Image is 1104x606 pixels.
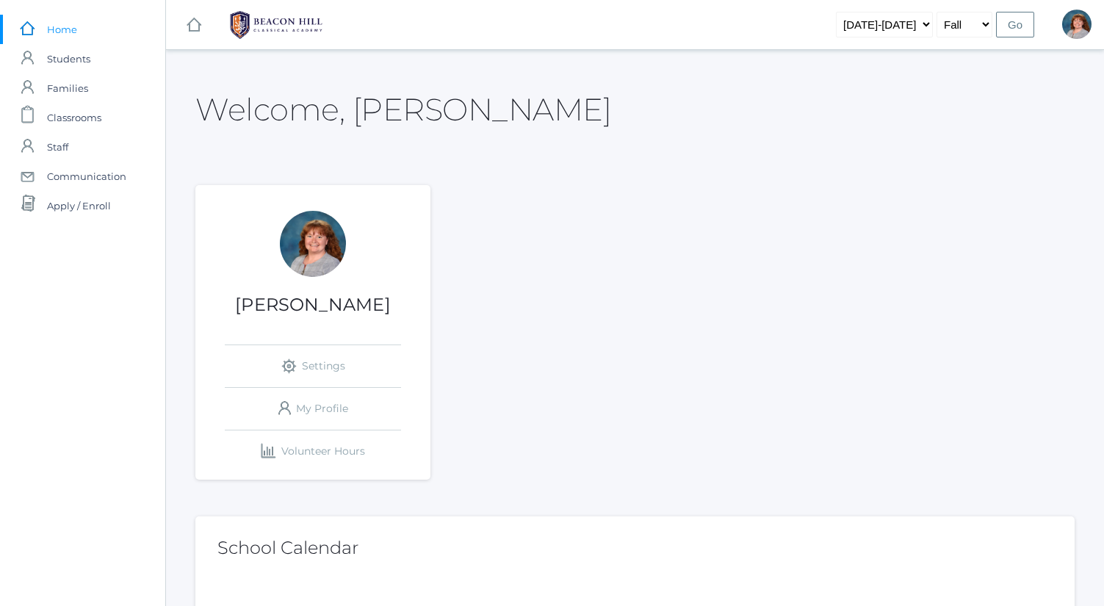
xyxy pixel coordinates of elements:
[47,15,77,44] span: Home
[996,12,1034,37] input: Go
[225,430,401,472] a: Volunteer Hours
[47,73,88,103] span: Families
[47,103,101,132] span: Classrooms
[195,295,430,314] h1: [PERSON_NAME]
[47,162,126,191] span: Communication
[195,93,611,126] h2: Welcome, [PERSON_NAME]
[217,538,1053,558] h2: School Calendar
[47,191,111,220] span: Apply / Enroll
[280,211,346,277] div: Sarah Bence
[221,7,331,43] img: BHCALogos-05-308ed15e86a5a0abce9b8dd61676a3503ac9727e845dece92d48e8588c001991.png
[47,132,68,162] span: Staff
[47,44,90,73] span: Students
[225,388,401,430] a: My Profile
[1062,10,1092,39] div: Sarah Bence
[225,345,401,387] a: Settings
